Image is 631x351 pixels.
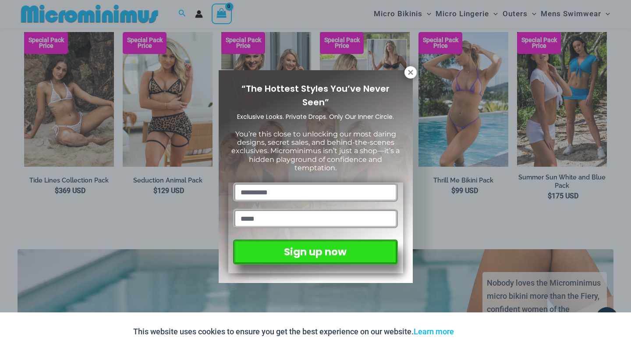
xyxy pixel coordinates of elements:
[133,325,454,338] p: This website uses cookies to ensure you get the best experience on our website.
[414,327,454,336] a: Learn more
[241,82,390,108] span: “The Hottest Styles You’ve Never Seen”
[237,112,394,121] span: Exclusive Looks. Private Drops. Only Our Inner Circle.
[231,130,400,172] span: You’re this close to unlocking our most daring designs, secret sales, and behind-the-scenes exclu...
[461,321,498,342] button: Accept
[233,240,397,265] button: Sign up now
[404,66,417,79] button: Close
